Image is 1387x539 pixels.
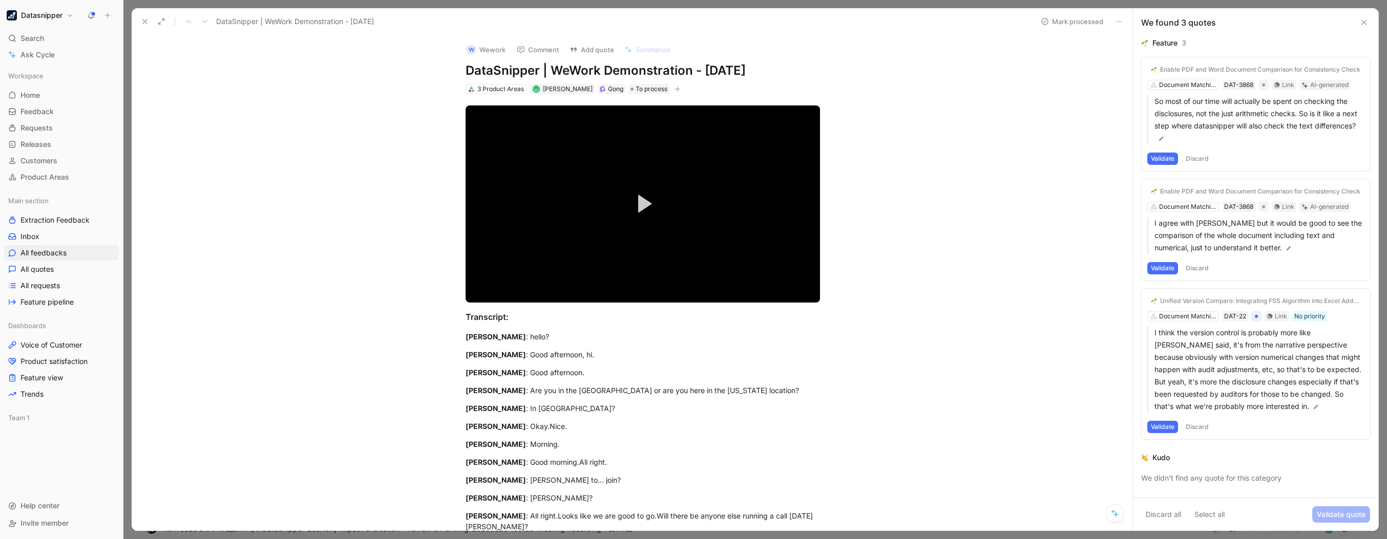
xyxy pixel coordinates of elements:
[1151,67,1157,73] img: 🌱
[20,356,88,366] span: Product satisfaction
[466,457,820,467] div: : Good morning.All right.
[1147,295,1364,307] button: 🌱Unified Version Compare: Integrating FSS Algorithm into Excel Add-in
[466,331,820,342] div: : hello?
[4,318,119,402] div: DashboardsVoice of CustomerProduct satisfactionFeature viewTrends
[1152,451,1170,464] div: Kudo
[8,413,30,423] span: Team 1
[4,193,119,208] div: Main section
[1182,153,1212,165] button: Discard
[1154,327,1364,413] p: I think the version control is probably more like [PERSON_NAME] said, it's from the narrative per...
[1147,185,1364,198] button: 🌱Enable PDF and Word Document Comparison for Consistency Check
[1285,245,1292,252] img: pen.svg
[1151,188,1157,195] img: 🌱
[466,458,526,466] mark: [PERSON_NAME]
[533,87,539,92] img: avatar
[466,350,526,359] mark: [PERSON_NAME]
[20,32,44,45] span: Search
[1036,14,1108,29] button: Mark processed
[466,422,526,430] mark: [PERSON_NAME]
[466,475,820,485] div: : [PERSON_NAME] to… join?
[4,410,119,425] div: Team 1
[636,84,667,94] span: To process
[4,88,119,103] a: Home
[565,42,619,57] button: Add quote
[4,370,119,385] a: Feature view
[1160,187,1360,196] div: Enable PDF and Word Document Comparison for Consistency Check
[477,84,524,94] div: 3 Product Areas
[20,231,39,242] span: Inbox
[4,278,119,293] a: All requests
[466,403,820,414] div: : In [GEOGRAPHIC_DATA]?
[466,440,526,448] mark: [PERSON_NAME]
[4,337,119,353] a: Voice of Customer
[20,90,40,100] span: Home
[1147,153,1178,165] button: Validate
[4,294,119,310] a: Feature pipeline
[1152,37,1178,49] div: Feature
[4,354,119,369] a: Product satisfaction
[466,349,820,360] div: : Good afternoon, hi.
[1141,506,1186,523] button: Discard all
[4,212,119,228] a: Extraction Feedback
[1158,135,1165,142] img: pen.svg
[466,62,820,79] h1: DataSnipper | WeWork Demonstration - [DATE]
[8,71,44,81] span: Workspace
[20,49,55,61] span: Ask Cycle
[466,476,526,484] mark: [PERSON_NAME]
[1152,497,1180,509] div: Problem
[1182,421,1212,433] button: Discard
[4,47,119,62] a: Ask Cycle
[20,389,44,399] span: Trends
[1182,37,1186,49] div: 3
[466,510,820,532] div: : All right.Looks like we are good to go.Will there be anyone else running a call [DATE] [PERSON_...
[461,42,510,57] button: WWework
[1312,403,1319,411] img: pen.svg
[216,15,374,28] span: DataSnipper | WeWork Demonstration - [DATE]
[4,31,119,46] div: Search
[466,368,526,377] mark: [PERSON_NAME]
[620,181,666,227] button: Play Video
[21,11,62,20] h1: Datasnipper
[4,245,119,261] a: All feedbacks
[1141,16,1216,29] div: We found 3 quotes
[636,45,670,54] span: Summarize
[4,169,119,185] a: Product Areas
[466,421,820,432] div: : Okay.Nice.
[4,318,119,333] div: Dashboards
[8,196,49,206] span: Main section
[1312,506,1370,523] button: Validate quote
[4,229,119,244] a: Inbox
[466,332,526,341] mark: [PERSON_NAME]
[4,386,119,402] a: Trends
[466,311,820,323] div: Transcript:
[466,492,820,503] div: : [PERSON_NAME]?
[512,42,564,57] button: Comment
[1147,421,1178,433] button: Validate
[20,519,69,527] span: Invite member
[466,385,820,396] div: : Are you in the [GEOGRAPHIC_DATA] or are you here in the [US_STATE] location?
[466,105,820,302] div: Video Player
[4,120,119,136] a: Requests
[1190,506,1229,523] button: Select all
[1141,472,1370,484] div: We didn’t find any quote for this category
[7,10,17,20] img: Datasnipper
[20,215,90,225] span: Extraction Feedback
[466,493,526,502] mark: [PERSON_NAME]
[620,42,675,57] button: Summarize
[20,123,53,133] span: Requests
[4,104,119,119] a: Feedback
[466,404,526,413] mark: [PERSON_NAME]
[4,137,119,152] a: Releases
[466,511,526,520] mark: [PERSON_NAME]
[20,373,63,383] span: Feature view
[466,367,820,378] div: : Good afternoon.
[20,172,69,182] span: Product Areas
[20,281,60,291] span: All requests
[4,193,119,310] div: Main sectionExtraction FeedbackInboxAll feedbacksAll quotesAll requestsFeature pipeline
[4,68,119,83] div: Workspace
[20,501,59,510] span: Help center
[20,297,74,307] span: Feature pipeline
[543,85,593,93] span: [PERSON_NAME]
[1141,454,1148,461] img: 👏
[1141,39,1148,47] img: 🌱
